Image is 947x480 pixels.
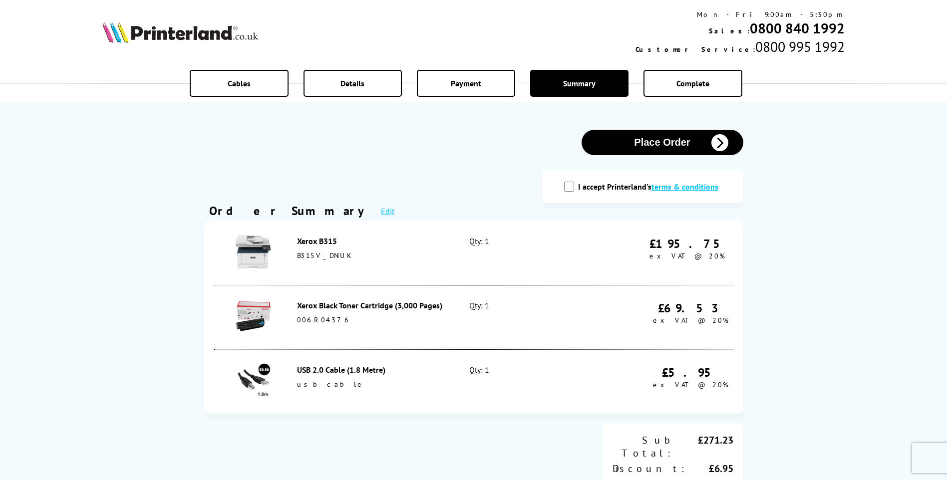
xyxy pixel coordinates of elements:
div: Sub Total: [613,434,673,460]
a: modal_tc [651,182,718,192]
div: Order Summary [209,203,371,219]
span: Summary [563,78,596,88]
div: Xerox B315 [297,236,448,246]
span: Cables [228,78,251,88]
span: ex VAT @ 20% [653,316,728,325]
img: USB 2.0 Cable (1.8 Metre) [236,363,271,398]
div: B315V_DNIUK [297,251,448,260]
span: ex VAT @ 20% [649,251,725,260]
label: I accept Printerland's [578,182,723,192]
div: £69.53 [653,300,728,316]
div: USB 2.0 Cable (1.8 Metre) [297,365,448,375]
span: 0800 995 1992 [755,37,845,56]
button: Place Order [582,130,743,155]
span: Complete [676,78,709,88]
div: Mon - Fri 9:00am - 5:30pm [635,10,845,19]
div: £271.23 [673,434,733,460]
img: Xerox Black Toner Cartridge (3,000 Pages) [236,299,271,334]
div: Qty: 1 [469,365,573,399]
div: £6.95 [687,462,733,475]
div: £5.95 [653,365,728,380]
img: Printerland Logo [102,21,258,43]
div: 006R04376 [297,315,448,324]
div: £195.75 [649,236,728,251]
div: Xerox Black Toner Cartridge (3,000 Pages) [297,300,448,310]
span: ex VAT @ 20% [653,380,728,389]
a: Edit [381,206,394,216]
div: Discount: [613,462,687,475]
div: Qty: 1 [469,236,573,270]
div: usbcable [297,380,448,389]
span: Payment [451,78,481,88]
span: Details [340,78,364,88]
div: Qty: 1 [469,300,573,334]
a: 0800 840 1992 [750,19,845,37]
span: Customer Service: [635,45,755,54]
span: Sales: [709,26,750,35]
img: Xerox B315 [236,235,271,269]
